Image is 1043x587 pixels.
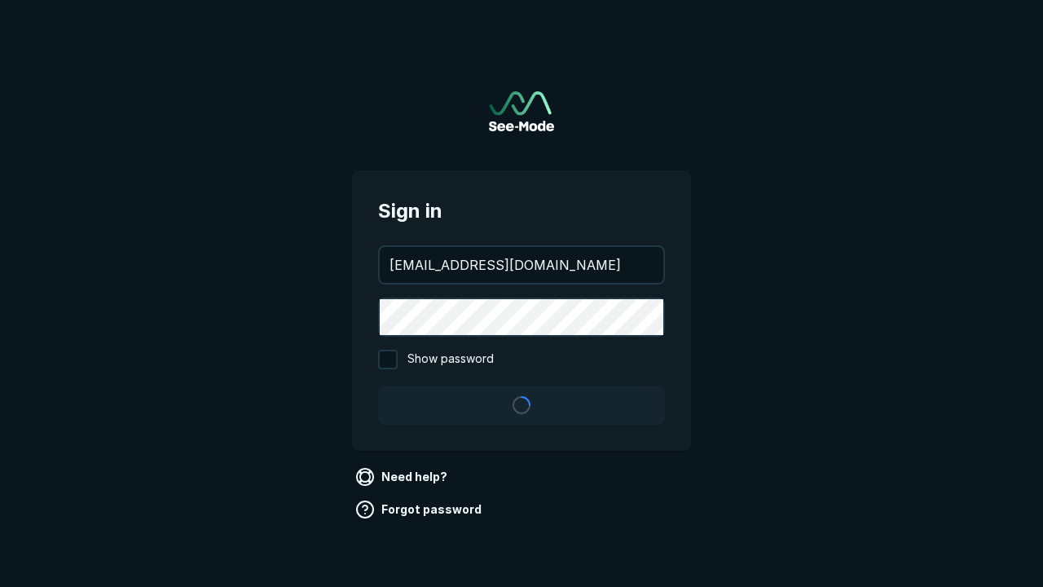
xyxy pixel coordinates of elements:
img: See-Mode Logo [489,91,554,131]
a: Forgot password [352,497,488,523]
a: Go to sign in [489,91,554,131]
span: Sign in [378,196,665,226]
span: Show password [407,350,494,369]
a: Need help? [352,464,454,490]
input: your@email.com [380,247,663,283]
